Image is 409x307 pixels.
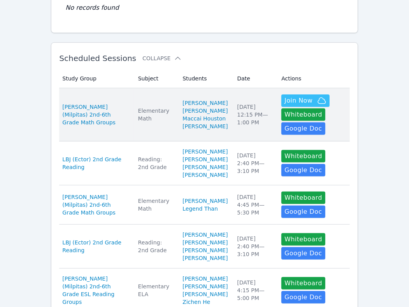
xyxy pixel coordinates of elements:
[237,193,272,216] div: [DATE] 4:45 PM — 5:30 PM
[183,239,228,246] a: [PERSON_NAME]
[59,225,349,269] tr: LBJ (Ector) 2nd Grade ReadingReading: 2nd Grade[PERSON_NAME][PERSON_NAME][PERSON_NAME][PERSON_NAM...
[62,193,128,216] a: [PERSON_NAME] (Milpitas) 2nd-6th Grade Math Groups
[183,197,228,205] a: [PERSON_NAME]
[59,88,349,141] tr: [PERSON_NAME] (Milpitas) 2nd-6th Grade Math GroupsElementary Math[PERSON_NAME][PERSON_NAME]Maccai...
[281,164,325,176] a: Google Doc
[138,107,174,122] div: Elementary Math
[138,283,174,298] div: Elementary ELA
[62,275,128,306] a: [PERSON_NAME] (Milpitas) 2nd-6th Grade ESL Reading Groups
[183,148,228,155] a: [PERSON_NAME]
[183,254,228,262] a: [PERSON_NAME]
[183,155,228,163] a: [PERSON_NAME]
[281,247,325,260] a: Google Doc
[59,54,136,63] span: Scheduled Sessions
[281,150,325,162] button: Whiteboard
[183,231,228,239] a: [PERSON_NAME]
[281,122,325,135] a: Google Doc
[183,115,226,122] a: Maccai Houston
[62,103,128,126] a: [PERSON_NAME] (Milpitas) 2nd-6th Grade Math Groups
[277,69,349,88] th: Actions
[281,206,325,218] a: Google Doc
[59,141,349,185] tr: LBJ (Ector) 2nd Grade ReadingReading: 2nd Grade[PERSON_NAME][PERSON_NAME][PERSON_NAME][PERSON_NAM...
[142,54,181,62] button: Collapse
[59,69,133,88] th: Study Group
[183,99,228,107] a: [PERSON_NAME]
[178,69,232,88] th: Students
[183,246,228,254] a: [PERSON_NAME]
[237,235,272,258] div: [DATE] 2:40 PM — 3:10 PM
[62,155,128,171] a: LBJ (Ector) 2nd Grade Reading
[281,108,325,121] button: Whiteboard
[281,277,325,290] button: Whiteboard
[183,290,228,298] a: [PERSON_NAME]
[138,155,174,171] div: Reading: 2nd Grade
[138,239,174,254] div: Reading: 2nd Grade
[62,239,128,254] a: LBJ (Ector) 2nd Grade Reading
[284,96,312,105] span: Join Now
[59,185,349,225] tr: [PERSON_NAME] (Milpitas) 2nd-6th Grade Math GroupsElementary Math[PERSON_NAME]Legend Than[DATE]4:...
[237,279,272,302] div: [DATE] 4:15 PM — 5:00 PM
[183,283,228,290] a: [PERSON_NAME]
[183,163,228,171] a: [PERSON_NAME]
[281,291,325,304] a: Google Doc
[183,171,228,179] a: [PERSON_NAME]
[183,298,210,306] a: Zichen He
[183,122,228,130] a: [PERSON_NAME]
[237,103,272,126] div: [DATE] 12:15 PM — 1:00 PM
[281,94,330,107] button: Join Now
[183,107,228,115] a: [PERSON_NAME]
[281,233,325,246] button: Whiteboard
[183,205,218,213] a: Legend Than
[237,152,272,175] div: [DATE] 2:40 PM — 3:10 PM
[232,69,277,88] th: Date
[133,69,178,88] th: Subject
[281,192,325,204] button: Whiteboard
[183,275,228,283] a: [PERSON_NAME]
[138,197,174,213] div: Elementary Math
